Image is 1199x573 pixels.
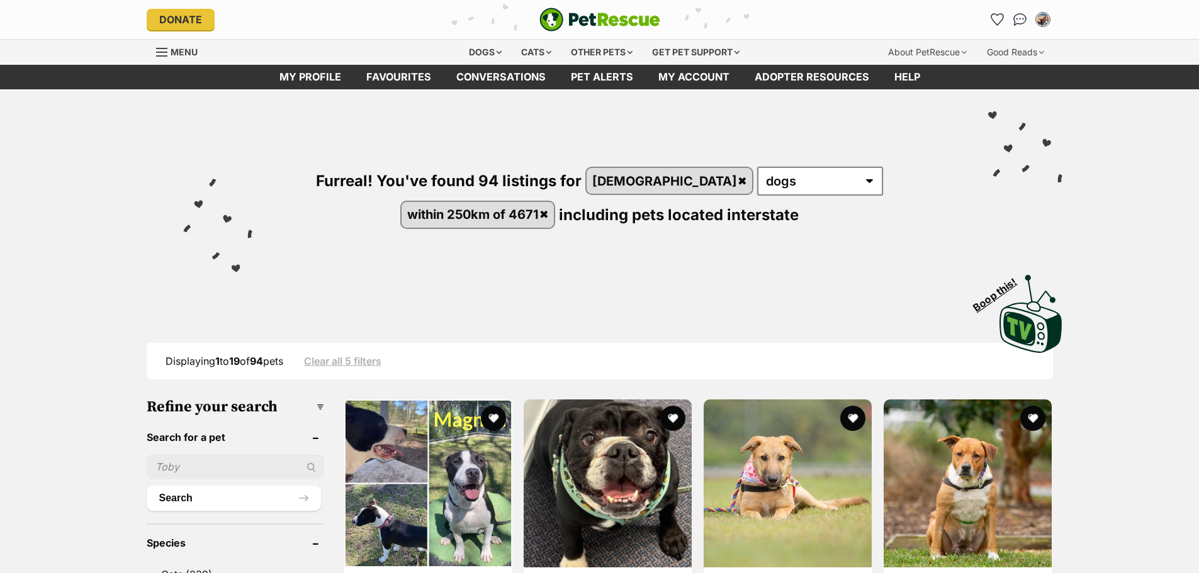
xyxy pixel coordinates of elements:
button: favourite [1020,406,1045,431]
div: Other pets [562,40,641,65]
img: chat-41dd97257d64d25036548639549fe6c8038ab92f7586957e7f3b1b290dea8141.svg [1013,13,1027,26]
div: Good Reads [978,40,1053,65]
a: Help [882,65,933,89]
header: Search for a pet [147,431,324,443]
a: conversations [444,65,558,89]
img: Molly Page profile pic [1037,13,1049,26]
header: Species [147,537,324,548]
div: Dogs [460,40,510,65]
button: favourite [660,406,685,431]
ul: Account quick links [988,9,1053,30]
input: Toby [147,455,324,479]
h3: Refine your search [147,398,324,416]
span: including pets located interstate [559,205,799,223]
a: PetRescue [539,8,660,31]
a: within 250km of 4671 [402,202,554,228]
span: Menu [171,47,198,57]
button: My account [1033,9,1053,30]
strong: 94 [250,355,263,367]
a: Favourites [354,65,444,89]
img: Pumpkin - German Shepherd Dog [704,399,872,567]
strong: 19 [229,355,240,367]
div: About PetRescue [879,40,976,65]
span: Boop this! [971,268,1028,313]
img: Kalinda - American Staffy x Australian Cattledog [884,399,1052,567]
img: logo-e224e6f780fb5917bec1dbf3a21bbac754714ae5b6737aabdf751b685950b380.svg [539,8,660,31]
button: Search [147,486,321,511]
a: Favourites [988,9,1008,30]
img: Mahlee - British Bulldog [524,399,692,567]
div: Get pet support [643,40,748,65]
img: PetRescue TV logo [999,275,1062,353]
div: Cats [512,40,560,65]
a: [DEMOGRAPHIC_DATA] [587,168,753,194]
a: Menu [156,40,206,62]
a: Conversations [1010,9,1030,30]
a: Clear all 5 filters [304,355,381,367]
span: Furreal! You've found 94 listings for [316,172,582,190]
a: My account [646,65,742,89]
a: My profile [267,65,354,89]
strong: 1 [215,355,220,367]
a: Donate [147,9,215,30]
a: Adopter resources [742,65,882,89]
button: favourite [840,406,865,431]
button: favourite [480,406,505,431]
img: Magnim - American Staffordshire Terrier x Bull Arab Dog [344,399,512,567]
span: Displaying to of pets [166,355,283,367]
a: Boop this! [999,264,1062,355]
a: Pet alerts [558,65,646,89]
